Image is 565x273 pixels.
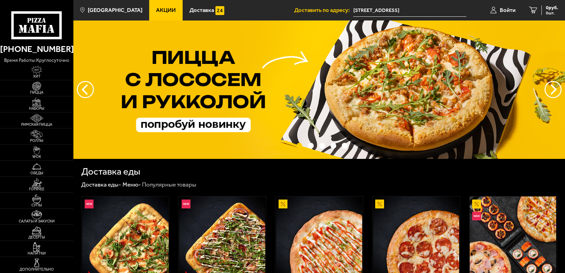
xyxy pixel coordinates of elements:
[330,143,336,149] button: точки переключения
[545,81,562,98] button: предыдущий
[189,8,214,13] span: Доставка
[156,8,176,13] span: Акции
[546,5,558,10] span: 0 руб.
[279,200,287,208] img: Акционный
[81,181,121,188] a: Доставка еды-
[297,143,302,149] button: точки переключения
[294,8,353,13] span: Доставить по адресу:
[77,81,94,98] button: следующий
[546,11,558,15] span: 0 шт.
[472,212,481,221] img: Новинка
[142,181,196,188] div: Популярные товары
[472,200,481,208] img: Акционный
[308,143,314,149] button: точки переключения
[88,8,142,13] span: [GEOGRAPHIC_DATA]
[123,181,141,188] a: Меню-
[215,6,224,15] img: 15daf4d41897b9f0e9f617042186c801.svg
[85,200,94,208] img: Новинка
[81,167,140,176] h1: Доставка еды
[375,200,384,208] img: Акционный
[500,8,515,13] span: Войти
[319,143,325,149] button: точки переключения
[353,4,466,17] input: Ваш адрес доставки
[182,200,190,208] img: Новинка
[342,143,348,149] button: точки переключения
